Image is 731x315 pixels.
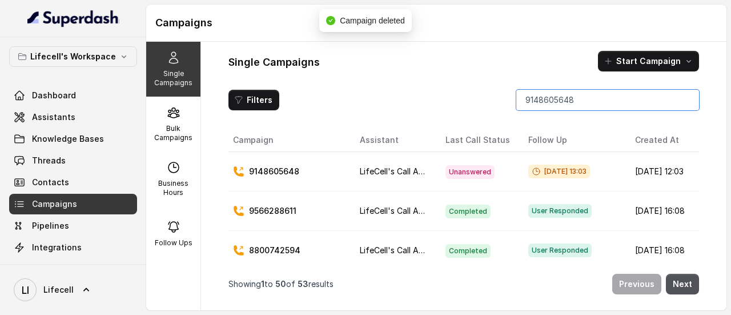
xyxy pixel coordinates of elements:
[9,216,137,236] a: Pipelines
[32,220,69,232] span: Pipelines
[249,205,296,217] p: 9566288611
[340,16,405,25] span: Campaign deleted
[155,14,717,32] h1: Campaigns
[249,245,300,256] p: 8800742594
[626,152,695,192] td: [DATE] 12:03
[360,245,448,255] span: LifeCell's Call Assistant
[626,231,695,270] td: [DATE] 16:08
[30,50,116,63] p: Lifecell's Workspace
[228,267,699,301] nav: Pagination
[445,165,495,179] span: Unanswered
[9,85,137,106] a: Dashboard
[155,238,192,248] p: Follow Ups
[9,150,137,171] a: Threads
[351,129,436,152] th: Assistant
[528,165,590,178] span: [DATE] 13:03
[32,264,82,275] span: API Settings
[666,274,699,294] button: Next
[9,46,137,67] button: Lifecell's Workspace
[519,129,626,152] th: Follow Up
[298,279,308,289] span: 53
[326,16,335,25] span: check-circle
[151,69,196,87] p: Single Campaigns
[32,90,76,101] span: Dashboard
[516,90,699,110] input: Search by Phone Number
[43,284,74,296] span: Lifecell
[598,51,699,71] button: Start Campaign
[228,53,320,71] h1: Single Campaigns
[22,284,29,296] text: LI
[151,179,196,197] p: Business Hours
[445,244,491,258] span: Completed
[360,206,448,216] span: LifeCell's Call Assistant
[612,274,661,294] button: Previous
[626,129,695,152] th: Created At
[275,279,286,289] span: 50
[445,205,491,218] span: Completed
[228,90,279,110] button: Filters
[9,237,137,258] a: Integrations
[9,172,137,193] a: Contacts
[32,198,77,210] span: Campaigns
[360,166,448,176] span: LifeCell's Call Assistant
[228,278,334,290] p: Showing to of results
[528,244,592,257] span: User Responded
[249,166,299,177] p: 9148605648
[9,194,137,214] a: Campaigns
[9,129,137,149] a: Knowledge Bases
[151,124,196,142] p: Bulk Campaigns
[528,204,592,218] span: User Responded
[261,279,264,289] span: 1
[32,155,66,166] span: Threads
[9,259,137,280] a: API Settings
[9,274,137,306] a: Lifecell
[32,133,104,145] span: Knowledge Bases
[27,9,119,27] img: light.svg
[32,111,75,123] span: Assistants
[32,177,69,188] span: Contacts
[228,129,351,152] th: Campaign
[32,242,82,253] span: Integrations
[9,107,137,127] a: Assistants
[436,129,519,152] th: Last Call Status
[626,192,695,231] td: [DATE] 16:08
